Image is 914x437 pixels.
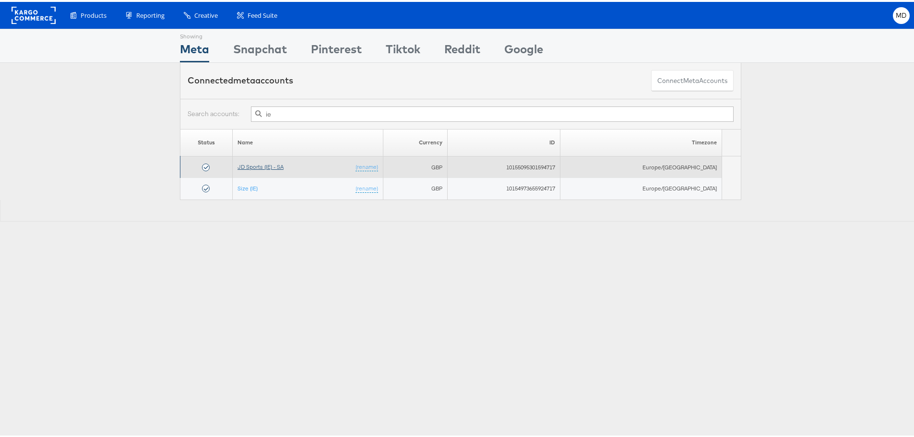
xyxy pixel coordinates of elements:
[356,161,378,169] a: (rename)
[896,11,907,17] span: MD
[180,39,209,60] div: Meta
[386,39,420,60] div: Tiktok
[136,9,165,18] span: Reporting
[356,183,378,191] a: (rename)
[651,68,734,90] button: ConnectmetaAccounts
[444,39,480,60] div: Reddit
[383,154,447,176] td: GBP
[383,127,447,154] th: Currency
[194,9,218,18] span: Creative
[81,9,107,18] span: Products
[504,39,543,60] div: Google
[251,105,734,120] input: Filter
[560,154,722,176] td: Europe/[GEOGRAPHIC_DATA]
[560,176,722,198] td: Europe/[GEOGRAPHIC_DATA]
[683,74,699,83] span: meta
[237,161,284,168] a: JD Sports (IE) - SA
[180,127,233,154] th: Status
[383,176,447,198] td: GBP
[447,154,560,176] td: 10155095301594717
[560,127,722,154] th: Timezone
[233,73,255,84] span: meta
[447,176,560,198] td: 10154973655924717
[447,127,560,154] th: ID
[188,72,293,85] div: Connected accounts
[237,183,258,190] a: Size (IE)
[180,27,209,39] div: Showing
[311,39,362,60] div: Pinterest
[248,9,277,18] span: Feed Suite
[233,127,383,154] th: Name
[233,39,287,60] div: Snapchat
